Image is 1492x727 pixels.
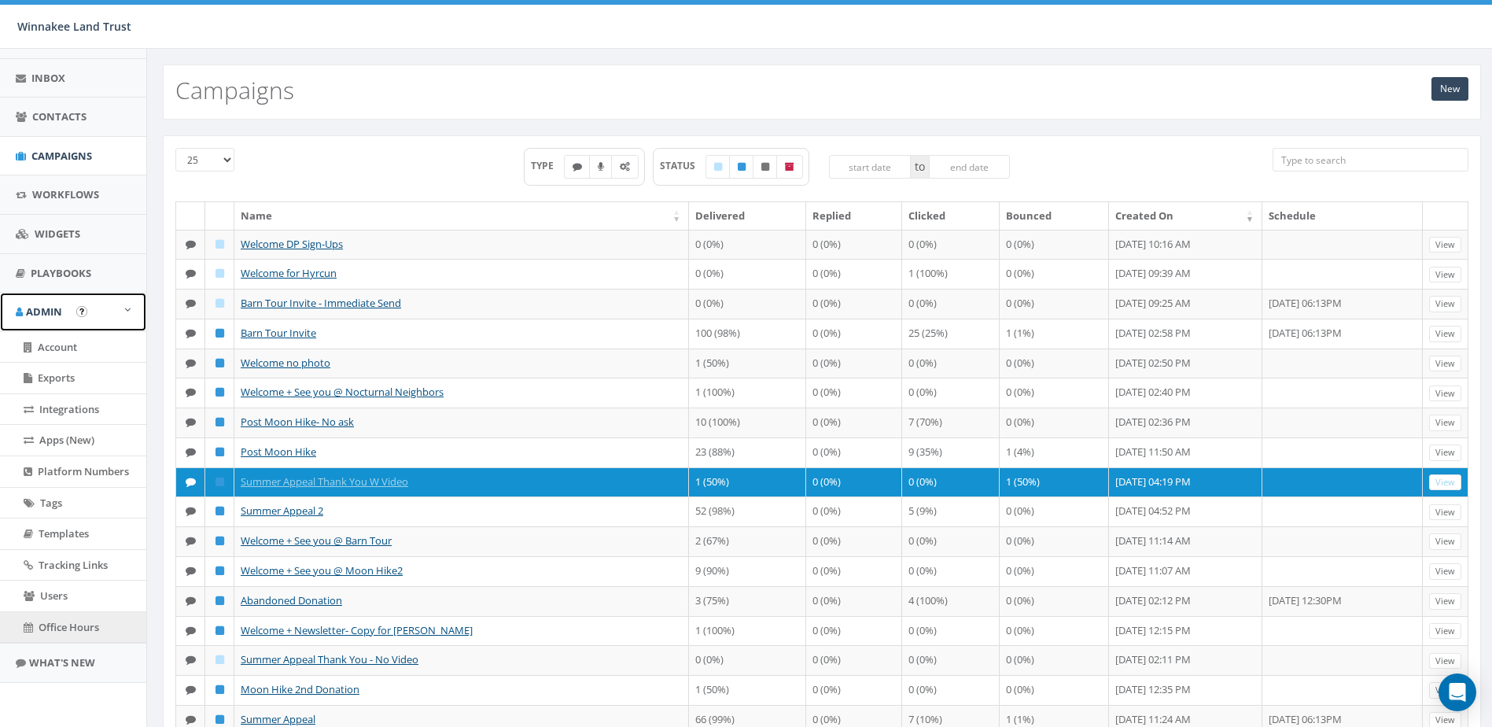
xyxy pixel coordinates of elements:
[1429,593,1461,610] a: View
[186,358,196,368] i: Text SMS
[186,685,196,695] i: Text SMS
[32,187,99,201] span: Workflows
[1000,645,1109,675] td: 0 (0%)
[241,356,330,370] a: Welcome no photo
[902,616,1000,646] td: 0 (0%)
[241,474,408,489] a: Summer Appeal Thank You W Video
[902,319,1000,349] td: 25 (25%)
[705,155,731,179] label: Draft
[1439,673,1476,711] div: Open Intercom Messenger
[1000,586,1109,616] td: 0 (0%)
[1262,202,1423,230] th: Schedule
[1273,148,1468,172] input: Type to search
[1000,556,1109,586] td: 0 (0%)
[806,616,902,646] td: 0 (0%)
[806,259,902,289] td: 0 (0%)
[689,259,805,289] td: 0 (0%)
[216,298,224,308] i: Draft
[1429,326,1461,342] a: View
[26,304,62,319] span: Admin
[241,712,315,726] a: Summer Appeal
[216,239,224,249] i: Draft
[829,155,911,179] input: start date
[241,504,323,518] a: Summer Appeal 2
[31,266,91,280] span: Playbooks
[753,155,778,179] label: Unpublished
[806,675,902,705] td: 0 (0%)
[1000,202,1109,230] th: Bounced
[186,268,196,279] i: Text SMS
[1000,319,1109,349] td: 1 (1%)
[1109,556,1262,586] td: [DATE] 11:07 AM
[689,230,805,260] td: 0 (0%)
[1429,533,1461,550] a: View
[902,556,1000,586] td: 0 (0%)
[186,714,196,725] i: Text SMS
[1431,77,1468,101] a: New
[40,589,68,603] span: Users
[902,408,1000,437] td: 7 (70%)
[689,289,805,319] td: 0 (0%)
[806,645,902,675] td: 0 (0%)
[806,230,902,260] td: 0 (0%)
[216,358,224,368] i: Published
[216,328,224,338] i: Published
[806,586,902,616] td: 0 (0%)
[902,202,1000,230] th: Clicked
[573,162,582,172] i: Text SMS
[1109,349,1262,378] td: [DATE] 02:50 PM
[186,596,196,606] i: Text SMS
[689,202,805,230] th: Delivered
[1000,526,1109,556] td: 0 (0%)
[216,477,224,487] i: Published
[902,586,1000,616] td: 4 (100%)
[175,77,294,103] h2: Campaigns
[806,289,902,319] td: 0 (0%)
[1109,467,1262,497] td: [DATE] 04:19 PM
[1109,230,1262,260] td: [DATE] 10:16 AM
[589,155,613,179] label: Ringless Voice Mail
[1109,675,1262,705] td: [DATE] 12:35 PM
[39,620,99,634] span: Office Hours
[241,593,342,607] a: Abandoned Donation
[1262,586,1423,616] td: [DATE] 12:30PM
[1109,289,1262,319] td: [DATE] 09:25 AM
[1109,496,1262,526] td: [DATE] 04:52 PM
[241,652,418,666] a: Summer Appeal Thank You - No Video
[1000,349,1109,378] td: 0 (0%)
[776,155,803,179] label: Archived
[902,496,1000,526] td: 5 (9%)
[714,162,722,172] i: Draft
[1109,319,1262,349] td: [DATE] 02:58 PM
[186,328,196,338] i: Text SMS
[216,268,224,279] i: Draft
[234,202,689,230] th: Name: activate to sort column ascending
[216,566,224,576] i: Published
[902,289,1000,319] td: 0 (0%)
[806,202,902,230] th: Replied
[17,19,131,34] span: Winnakee Land Trust
[1429,237,1461,253] a: View
[806,349,902,378] td: 0 (0%)
[1429,415,1461,431] a: View
[689,586,805,616] td: 3 (75%)
[902,467,1000,497] td: 0 (0%)
[902,230,1000,260] td: 0 (0%)
[186,626,196,636] i: Text SMS
[729,155,754,179] label: Published
[39,558,108,572] span: Tracking Links
[216,417,224,427] i: Published
[1429,563,1461,580] a: View
[620,162,630,172] i: Automated Message
[806,526,902,556] td: 0 (0%)
[902,675,1000,705] td: 0 (0%)
[1109,526,1262,556] td: [DATE] 11:14 AM
[1109,645,1262,675] td: [DATE] 02:11 PM
[1109,437,1262,467] td: [DATE] 11:50 AM
[241,326,316,340] a: Barn Tour Invite
[1429,474,1461,491] a: View
[689,556,805,586] td: 9 (90%)
[31,149,92,163] span: Campaigns
[241,266,337,280] a: Welcome for Hyrcun
[186,239,196,249] i: Text SMS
